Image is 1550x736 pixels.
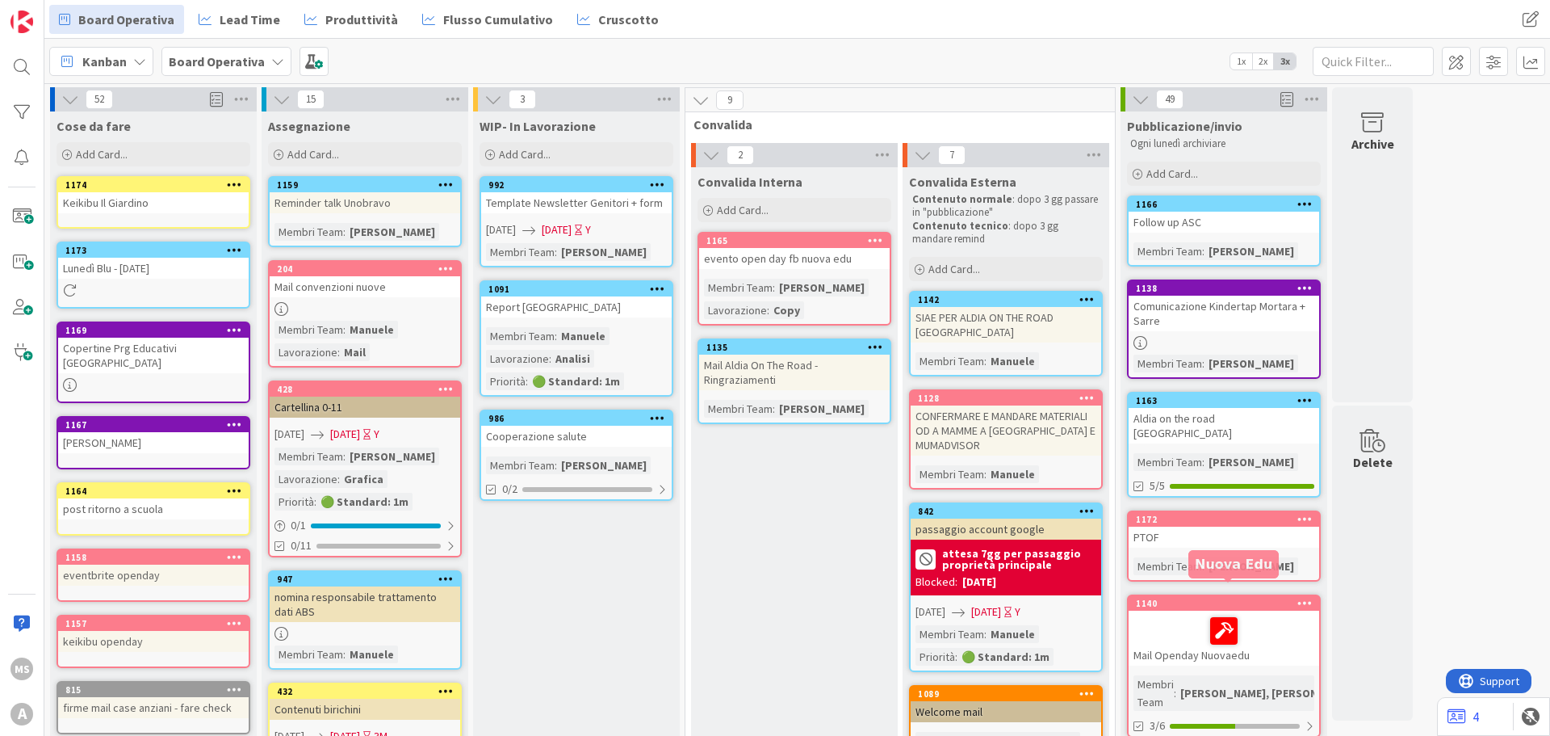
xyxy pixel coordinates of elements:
[1133,242,1202,260] div: Membri Team
[1129,281,1319,331] div: 1138Comunicazione Kindertap Mortara + Sarre
[58,323,249,373] div: 1169Copertine Prg Educativi [GEOGRAPHIC_DATA]
[984,352,987,370] span: :
[270,178,460,192] div: 1159
[58,616,249,631] div: 1157
[58,616,249,652] div: 1157keikibu openday
[58,243,249,279] div: 1173Lunedì Blu - [DATE]
[58,338,249,373] div: Copertine Prg Educativi [GEOGRAPHIC_DATA]
[220,10,280,29] span: Lead Time
[337,470,340,488] span: :
[481,411,672,426] div: 986
[1127,511,1321,582] a: 1172PTOFMembri Team:[PERSON_NAME]
[65,552,249,563] div: 1158
[58,418,249,432] div: 1167
[915,648,955,666] div: Priorità
[773,400,775,418] span: :
[911,519,1101,540] div: passaggio account google
[911,391,1101,456] div: 1128CONFERMARE E MANDARE MATERIALI OD A MAMME A [GEOGRAPHIC_DATA] E MUMADVISOR
[1274,53,1296,69] span: 3x
[58,258,249,279] div: Lunedì Blu - [DATE]
[58,550,249,565] div: 1158
[488,284,672,295] div: 1091
[274,646,343,663] div: Membri Team
[10,658,33,680] div: MS
[287,147,339,162] span: Add Card...
[58,484,249,519] div: 1164post ritorno a scuola
[270,397,460,418] div: Cartellina 0-11
[1127,118,1242,134] span: Pubblicazione/invio
[78,10,174,29] span: Board Operativa
[340,343,370,361] div: Mail
[1174,684,1176,702] span: :
[1353,452,1393,472] div: Delete
[1129,611,1319,666] div: Mail Openday Nuovaedu
[10,11,33,33] img: Visit kanbanzone.com
[1202,242,1204,260] span: :
[57,549,250,602] a: 1158eventbrite openday
[325,10,398,29] span: Produttività
[704,400,773,418] div: Membri Team
[1204,453,1298,471] div: [PERSON_NAME]
[314,493,316,511] span: :
[912,219,1008,233] strong: Contenuto tecnico
[346,646,398,663] div: Manuele
[189,5,290,34] a: Lead Time
[270,262,460,276] div: 204
[938,145,966,165] span: 7
[58,498,249,519] div: post ritorno a scuola
[82,52,127,71] span: Kanban
[481,192,672,213] div: Template Newsletter Genitori + form
[1129,393,1319,444] div: 1163Aldia on the road [GEOGRAPHIC_DATA]
[58,178,249,213] div: 1174Keikibu Il Giardino
[58,484,249,498] div: 1164
[58,565,249,586] div: eventbrite openday
[915,352,984,370] div: Membri Team
[769,301,804,319] div: Copy
[912,193,1100,220] p: : dopo 3 gg passare in "pubblicazione"
[65,684,249,696] div: 815
[58,631,249,652] div: keikibu openday
[1202,453,1204,471] span: :
[58,243,249,258] div: 1173
[1202,355,1204,372] span: :
[481,411,672,447] div: 986Cooperazione salute
[1136,514,1319,525] div: 1172
[481,282,672,297] div: 1091
[343,223,346,241] span: :
[911,307,1101,343] div: SIAE PER ALDIA ON THE ROAD [GEOGRAPHIC_DATA]
[528,372,624,390] div: 🟢 Standard: 1m
[957,648,1054,666] div: 🟢 Standard: 1m
[346,223,439,241] div: [PERSON_NAME]
[727,145,754,165] span: 2
[58,683,249,697] div: 815
[557,327,610,345] div: Manuele
[1129,512,1319,527] div: 1172
[555,456,557,474] span: :
[481,297,672,318] div: Report [GEOGRAPHIC_DATA]
[57,681,250,734] a: 815firme mail case anziani - fare check
[984,465,987,483] span: :
[346,321,398,339] div: Manuele
[697,174,802,190] span: Convalida Interna
[1176,684,1361,702] div: [PERSON_NAME], [PERSON_NAME]
[1015,604,1020,620] div: Y
[486,243,555,261] div: Membri Team
[346,448,439,465] div: [PERSON_NAME]
[1129,212,1319,233] div: Follow up ASC
[268,570,462,670] a: 947nomina responsabile trattamento dati ABSMembri Team:Manuele
[1130,137,1317,150] p: Ogni lunedì archiviare
[1351,134,1394,154] div: Archive
[65,618,249,629] div: 1157
[481,426,672,447] div: Cooperazione salute
[57,322,250,403] a: 1169Copertine Prg Educativi [GEOGRAPHIC_DATA]
[277,263,460,275] div: 204
[767,301,769,319] span: :
[942,548,1096,570] b: attesa 7gg per passaggio proprietà principale
[65,419,249,431] div: 1167
[704,301,767,319] div: Lavorazione
[274,223,343,241] div: Membri Team
[909,503,1103,672] a: 842passaggio account googleattesa 7gg per passaggio proprietà principaleBlocked:[DATE][DATE][DATE...
[65,179,249,191] div: 1174
[270,587,460,622] div: nomina responsabile trattamento dati ABS
[1252,53,1274,69] span: 2x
